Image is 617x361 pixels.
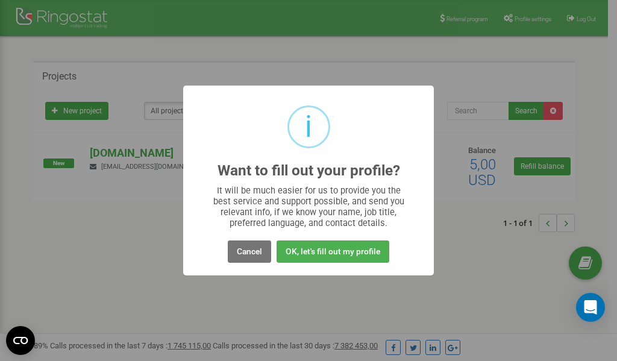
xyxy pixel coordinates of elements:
button: OK, let's fill out my profile [277,240,389,263]
button: Open CMP widget [6,326,35,355]
button: Cancel [228,240,271,263]
h2: Want to fill out your profile? [218,163,400,179]
div: Open Intercom Messenger [576,293,605,322]
div: It will be much easier for us to provide you the best service and support possible, and send you ... [207,185,410,228]
div: i [305,107,312,146]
